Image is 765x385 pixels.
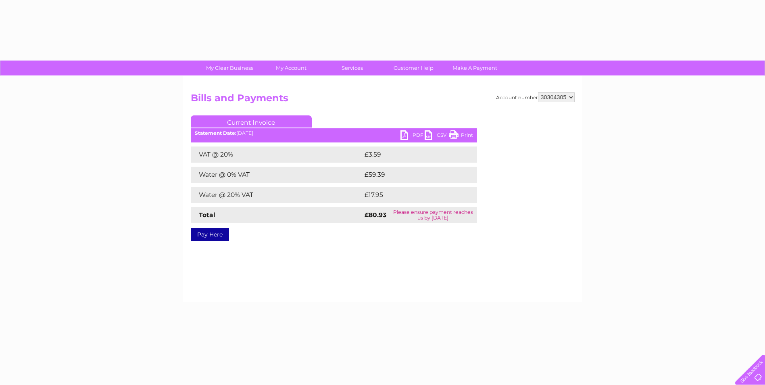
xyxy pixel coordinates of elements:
[442,61,508,75] a: Make A Payment
[199,211,215,219] strong: Total
[191,167,363,183] td: Water @ 0% VAT
[191,228,229,241] a: Pay Here
[389,207,477,223] td: Please ensure payment reaches us by [DATE]
[380,61,447,75] a: Customer Help
[196,61,263,75] a: My Clear Business
[319,61,386,75] a: Services
[363,187,460,203] td: £17.95
[449,130,473,142] a: Print
[496,92,575,102] div: Account number
[191,92,575,108] h2: Bills and Payments
[191,146,363,163] td: VAT @ 20%
[400,130,425,142] a: PDF
[191,187,363,203] td: Water @ 20% VAT
[363,146,458,163] td: £3.59
[195,130,236,136] b: Statement Date:
[191,115,312,128] a: Current Invoice
[365,211,386,219] strong: £80.93
[258,61,324,75] a: My Account
[191,130,477,136] div: [DATE]
[363,167,461,183] td: £59.39
[425,130,449,142] a: CSV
